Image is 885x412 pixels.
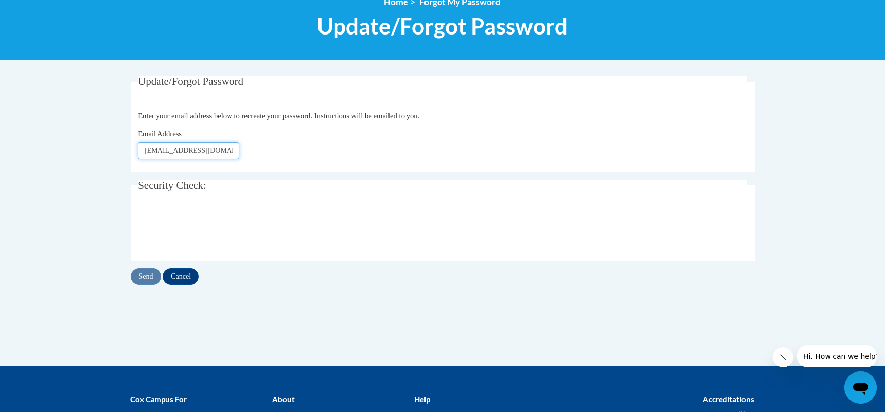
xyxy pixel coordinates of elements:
[138,142,239,159] input: Email
[131,395,187,404] b: Cox Campus For
[773,347,793,367] iframe: Close message
[272,395,295,404] b: About
[163,268,199,285] input: Cancel
[6,7,82,15] span: Hi. How can we help?
[138,179,206,191] span: Security Check:
[797,345,877,367] iframe: Message from company
[317,13,568,40] span: Update/Forgot Password
[703,395,755,404] b: Accreditations
[414,395,430,404] b: Help
[138,75,243,87] span: Update/Forgot Password
[138,112,419,120] span: Enter your email address below to recreate your password. Instructions will be emailed to you.
[138,209,292,248] iframe: reCAPTCHA
[138,130,182,138] span: Email Address
[844,371,877,404] iframe: Button to launch messaging window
